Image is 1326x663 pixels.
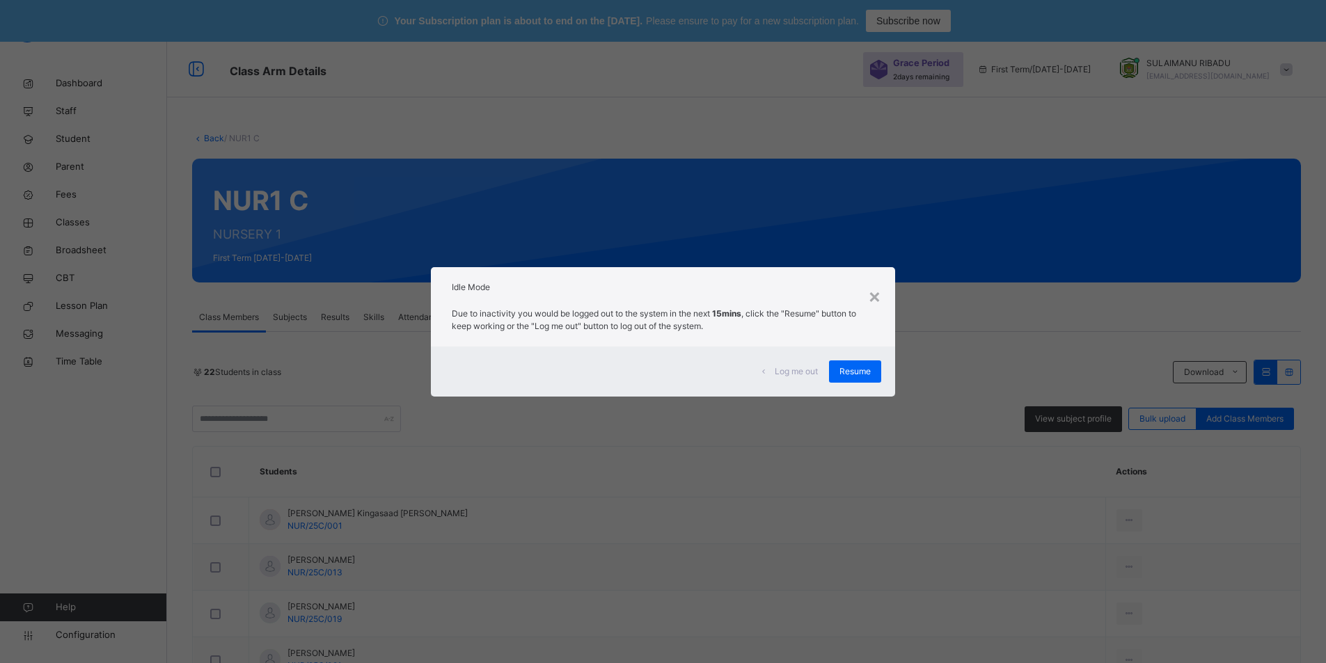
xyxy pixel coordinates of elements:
p: Due to inactivity you would be logged out to the system in the next , click the "Resume" button t... [452,307,874,333]
span: Log me out [775,365,818,378]
div: × [868,281,881,310]
h2: Idle Mode [452,281,874,294]
strong: 15mins [712,308,741,319]
span: Resume [839,365,871,378]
